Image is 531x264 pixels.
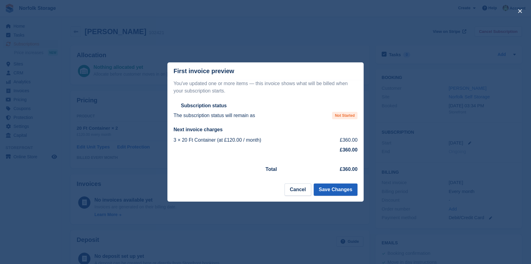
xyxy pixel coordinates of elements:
h2: Subscription status [181,103,227,109]
p: First invoice preview [174,68,234,75]
p: The subscription status will remain as [174,112,255,119]
strong: £360.00 [340,167,357,172]
td: £360.00 [327,135,357,145]
h2: Next invoice charges [174,127,357,133]
button: close [515,6,525,16]
button: Save Changes [314,183,357,196]
p: You've updated one or more items — this invoice shows what will be billed when your subscription ... [174,80,357,95]
td: 3 × 20 Ft Container (at £120.00 / month) [174,135,327,145]
strong: £360.00 [340,147,357,152]
button: Cancel [285,183,311,196]
strong: Total [265,167,277,172]
span: Not Started [332,112,357,119]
